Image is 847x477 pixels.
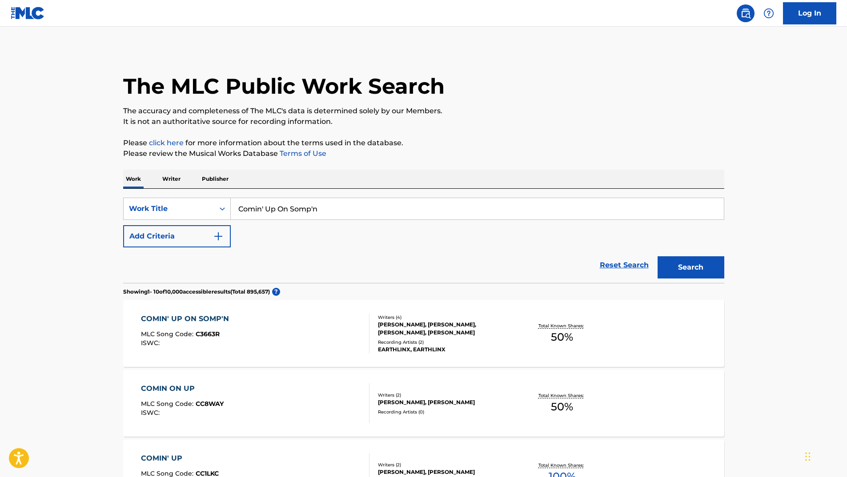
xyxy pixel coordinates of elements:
div: Recording Artists ( 2 ) [378,339,512,346]
p: Writer [160,170,183,188]
img: help [763,8,774,19]
p: Total Known Shares: [538,322,586,329]
a: Terms of Use [278,149,326,158]
div: Writers ( 2 ) [378,461,512,468]
div: Writers ( 4 ) [378,314,512,321]
div: COMIN' UP ON SOMP'N [141,314,233,324]
div: COMIN ON UP [141,383,224,394]
a: COMIN ON UPMLC Song Code:CC8WAYISWC:Writers (2)[PERSON_NAME], [PERSON_NAME]Recording Artists (0)T... [123,370,724,437]
h1: The MLC Public Work Search [123,73,445,99]
p: Total Known Shares: [538,392,586,399]
p: Please for more information about the terms used in the database. [123,138,724,148]
form: Search Form [123,198,724,283]
a: COMIN' UP ON SOMP'NMLC Song Code:C3663RISWC:Writers (4)[PERSON_NAME], [PERSON_NAME], [PERSON_NAME... [123,300,724,367]
p: Showing 1 - 10 of 10,000 accessible results (Total 895,657 ) [123,288,270,296]
span: ? [272,288,280,296]
span: MLC Song Code : [141,400,196,408]
p: The accuracy and completeness of The MLC's data is determined solely by our Members. [123,106,724,116]
div: Help [760,4,778,22]
iframe: Chat Widget [803,434,847,477]
img: MLC Logo [11,7,45,20]
img: 9d2ae6d4665cec9f34b9.svg [213,231,224,242]
p: Publisher [199,170,231,188]
span: C3663R [196,330,220,338]
a: Log In [783,2,836,24]
button: Add Criteria [123,225,231,247]
span: ISWC : [141,339,162,347]
div: [PERSON_NAME], [PERSON_NAME] [378,398,512,406]
span: 50 % [551,399,573,415]
p: Please review the Musical Works Database [123,148,724,159]
div: [PERSON_NAME], [PERSON_NAME], [PERSON_NAME], [PERSON_NAME] [378,321,512,337]
div: EARTHLINX, EARTHLINX [378,346,512,354]
button: Search [658,256,724,278]
p: Total Known Shares: [538,462,586,469]
div: Drag [805,443,811,470]
div: Writers ( 2 ) [378,392,512,398]
div: Work Title [129,203,209,214]
img: search [740,8,751,19]
span: 50 % [551,329,573,345]
span: CC8WAY [196,400,224,408]
a: click here [149,139,184,147]
span: MLC Song Code : [141,330,196,338]
div: [PERSON_NAME], [PERSON_NAME] [378,468,512,476]
a: Public Search [737,4,755,22]
a: Reset Search [595,255,653,275]
div: COMIN' UP [141,453,219,464]
p: It is not an authoritative source for recording information. [123,116,724,127]
div: Recording Artists ( 0 ) [378,409,512,415]
span: ISWC : [141,409,162,417]
p: Work [123,170,144,188]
